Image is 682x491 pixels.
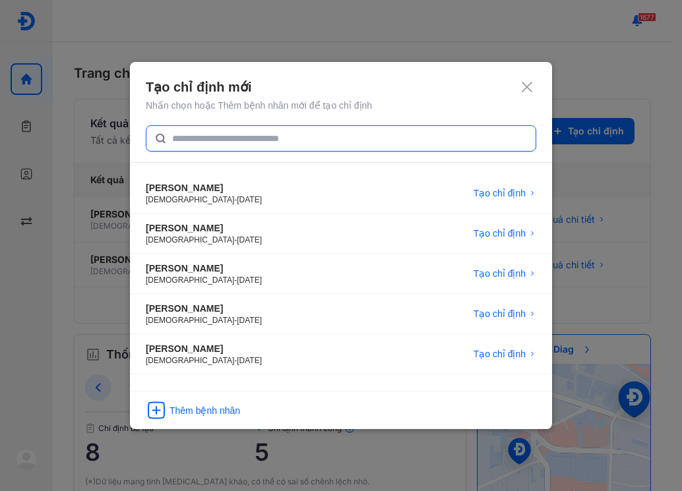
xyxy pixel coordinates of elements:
span: - [234,195,237,204]
span: [DATE] [237,356,262,365]
span: [DEMOGRAPHIC_DATA] [146,275,234,285]
div: [PERSON_NAME] [146,302,262,315]
span: [DEMOGRAPHIC_DATA] [146,356,234,365]
span: Tạo chỉ định [474,227,526,240]
span: [DEMOGRAPHIC_DATA] [146,235,234,245]
span: [DATE] [237,195,262,204]
div: [PERSON_NAME] [146,342,262,355]
span: Tạo chỉ định [474,267,526,280]
div: [PERSON_NAME] [146,262,262,275]
span: [DATE] [237,316,262,325]
div: [PERSON_NAME] [146,181,262,194]
span: [DEMOGRAPHIC_DATA] [146,195,234,204]
span: - [234,316,237,325]
div: Thêm bệnh nhân [170,404,240,417]
span: - [234,275,237,285]
div: [PERSON_NAME] [146,221,262,235]
span: [DEMOGRAPHIC_DATA] [146,316,234,325]
span: [DATE] [237,235,262,245]
span: [DATE] [237,275,262,285]
div: Nhấn chọn hoặc Thêm bệnh nhân mới để tạo chỉ định [146,99,536,112]
div: Tạo chỉ định mới [146,78,536,96]
span: Tạo chỉ định [474,347,526,361]
span: Tạo chỉ định [474,187,526,200]
span: - [234,235,237,245]
span: Tạo chỉ định [474,307,526,320]
span: - [234,356,237,365]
